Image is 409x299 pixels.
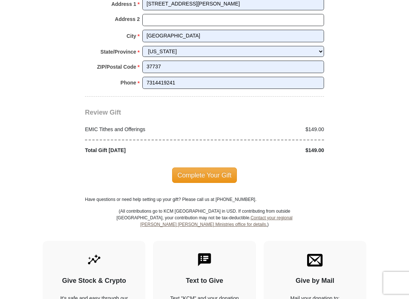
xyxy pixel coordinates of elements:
[116,208,293,241] p: (All contributions go to KCM [GEOGRAPHIC_DATA] in USD. If contributing from outside [GEOGRAPHIC_D...
[115,14,140,24] strong: Address 2
[172,167,237,183] span: Complete Your Gift
[197,252,212,267] img: text-to-give.svg
[85,196,324,203] p: Have questions or need help setting up your gift? Please call us at [PHONE_NUMBER].
[204,147,328,154] div: $149.00
[307,252,323,267] img: envelope.svg
[56,277,132,285] h4: Give Stock & Crypto
[127,31,136,41] strong: City
[100,47,136,57] strong: State/Province
[277,277,353,285] h4: Give by Mail
[121,78,136,88] strong: Phone
[81,126,205,133] div: EMIC Tithes and Offerings
[86,252,102,267] img: give-by-stock.svg
[85,109,121,116] span: Review Gift
[204,126,328,133] div: $149.00
[81,147,205,154] div: Total Gift [DATE]
[166,277,243,285] h4: Text to Give
[97,62,136,72] strong: ZIP/Postal Code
